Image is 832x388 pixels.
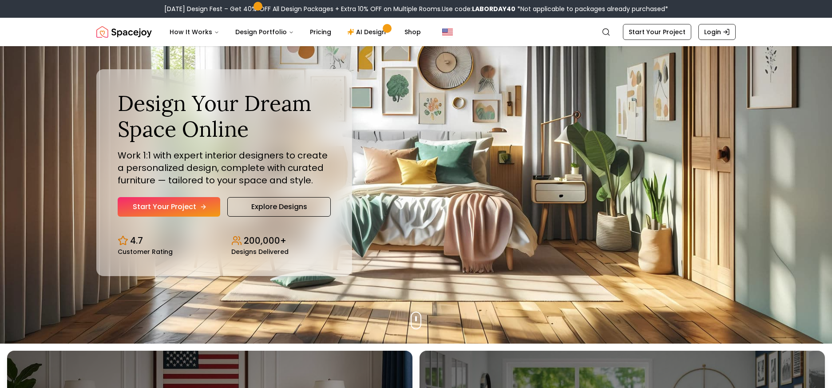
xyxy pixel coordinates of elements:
p: Work 1:1 with expert interior designers to create a personalized design, complete with curated fu... [118,149,331,186]
a: Login [698,24,736,40]
p: 4.7 [130,234,143,247]
a: Start Your Project [623,24,691,40]
nav: Main [162,23,428,41]
a: Explore Designs [227,197,331,217]
span: Use code: [442,4,515,13]
a: Start Your Project [118,197,220,217]
h1: Design Your Dream Space Online [118,91,331,142]
div: Design stats [118,227,331,255]
a: Shop [397,23,428,41]
div: [DATE] Design Fest – Get 40% OFF All Design Packages + Extra 10% OFF on Multiple Rooms. [164,4,668,13]
small: Customer Rating [118,249,173,255]
b: LABORDAY40 [472,4,515,13]
button: How It Works [162,23,226,41]
a: Pricing [303,23,338,41]
small: Designs Delivered [231,249,289,255]
nav: Global [96,18,736,46]
a: AI Design [340,23,396,41]
p: 200,000+ [244,234,286,247]
span: *Not applicable to packages already purchased* [515,4,668,13]
a: Spacejoy [96,23,152,41]
button: Design Portfolio [228,23,301,41]
img: United States [442,27,453,37]
img: Spacejoy Logo [96,23,152,41]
